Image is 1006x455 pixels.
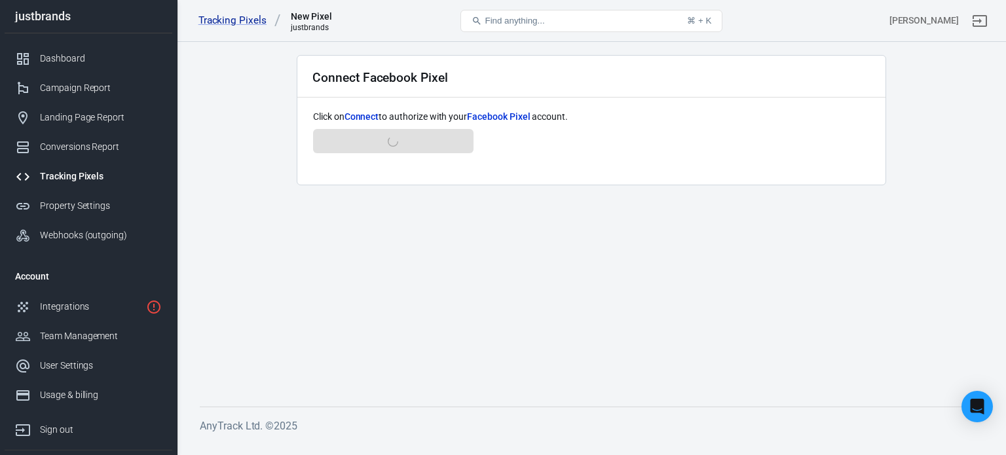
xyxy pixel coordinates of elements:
div: ⌘ + K [687,16,711,26]
h6: AnyTrack Ltd. © 2025 [200,418,983,434]
div: Webhooks (outgoing) [40,228,162,242]
a: Usage & billing [5,380,172,410]
div: justbrands [5,10,172,22]
li: Account [5,261,172,292]
div: Sign out [40,423,162,437]
div: Tracking Pixels [40,170,162,183]
button: Find anything...⌘ + K [460,10,722,32]
a: Webhooks (outgoing) [5,221,172,250]
a: Sign out [964,5,996,37]
div: Account id: oEU4Oerb [889,14,959,27]
div: Campaign Report [40,81,162,95]
span: Find anything... [485,16,544,26]
a: Dashboard [5,44,172,73]
a: Tracking Pixels [5,162,172,191]
a: User Settings [5,351,172,380]
span: Connect [345,111,379,122]
a: Tracking Pixels [198,14,281,27]
div: Conversions Report [40,140,162,154]
div: Integrations [40,300,141,314]
div: User Settings [40,359,162,373]
div: justbrands [291,23,332,32]
div: Team Management [40,329,162,343]
div: Property Settings [40,199,162,213]
a: Team Management [5,321,172,351]
h2: Connect Facebook Pixel [312,71,448,84]
a: Campaign Report [5,73,172,103]
a: Integrations [5,292,172,321]
a: Landing Page Report [5,103,172,132]
div: Usage & billing [40,388,162,402]
svg: 1 networks not verified yet [146,299,162,315]
p: Click on to authorize with your account. [313,110,870,124]
div: Dashboard [40,52,162,65]
a: Sign out [5,410,172,445]
div: Landing Page Report [40,111,162,124]
span: Facebook Pixel [467,111,530,122]
a: Conversions Report [5,132,172,162]
a: Property Settings [5,191,172,221]
div: New Pixel [291,10,332,23]
div: Open Intercom Messenger [961,391,993,422]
